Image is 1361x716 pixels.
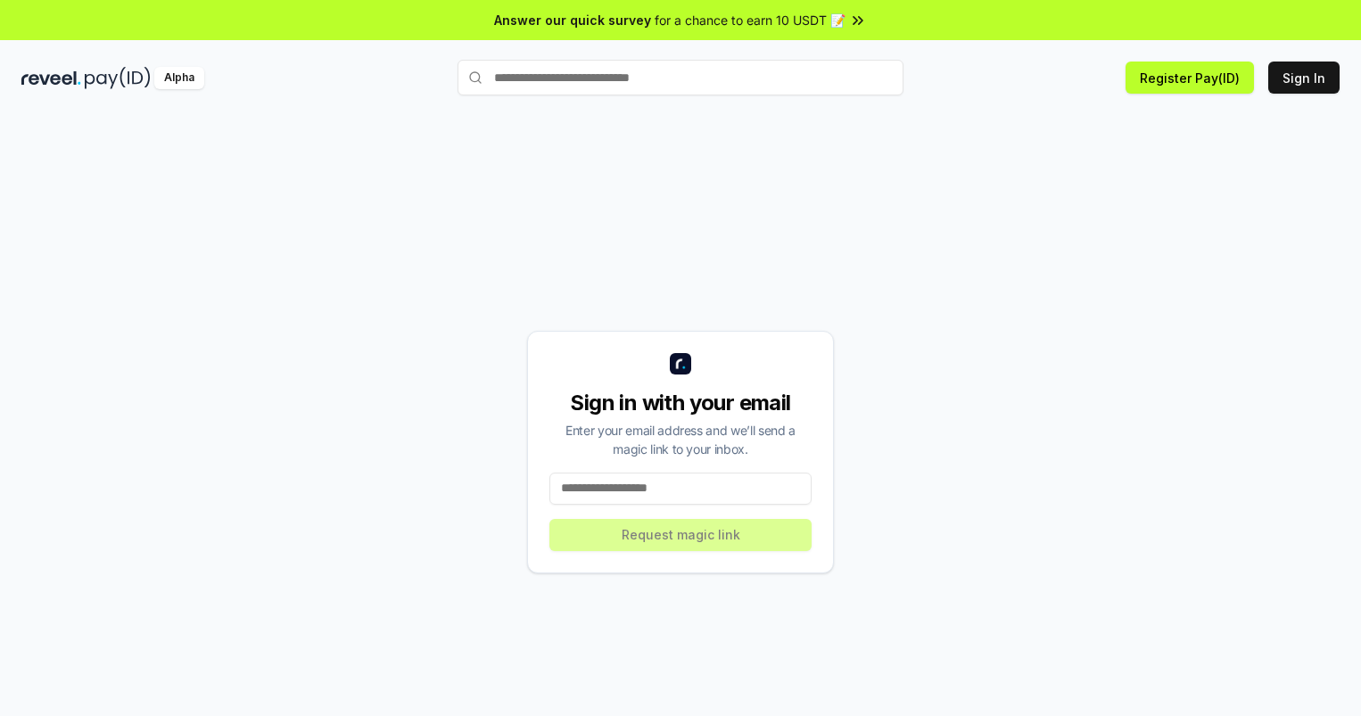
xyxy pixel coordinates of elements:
div: Alpha [154,67,204,89]
span: for a chance to earn 10 USDT 📝 [655,11,845,29]
div: Enter your email address and we’ll send a magic link to your inbox. [549,421,812,458]
img: pay_id [85,67,151,89]
img: reveel_dark [21,67,81,89]
button: Register Pay(ID) [1126,62,1254,94]
span: Answer our quick survey [494,11,651,29]
div: Sign in with your email [549,389,812,417]
button: Sign In [1268,62,1340,94]
img: logo_small [670,353,691,374]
